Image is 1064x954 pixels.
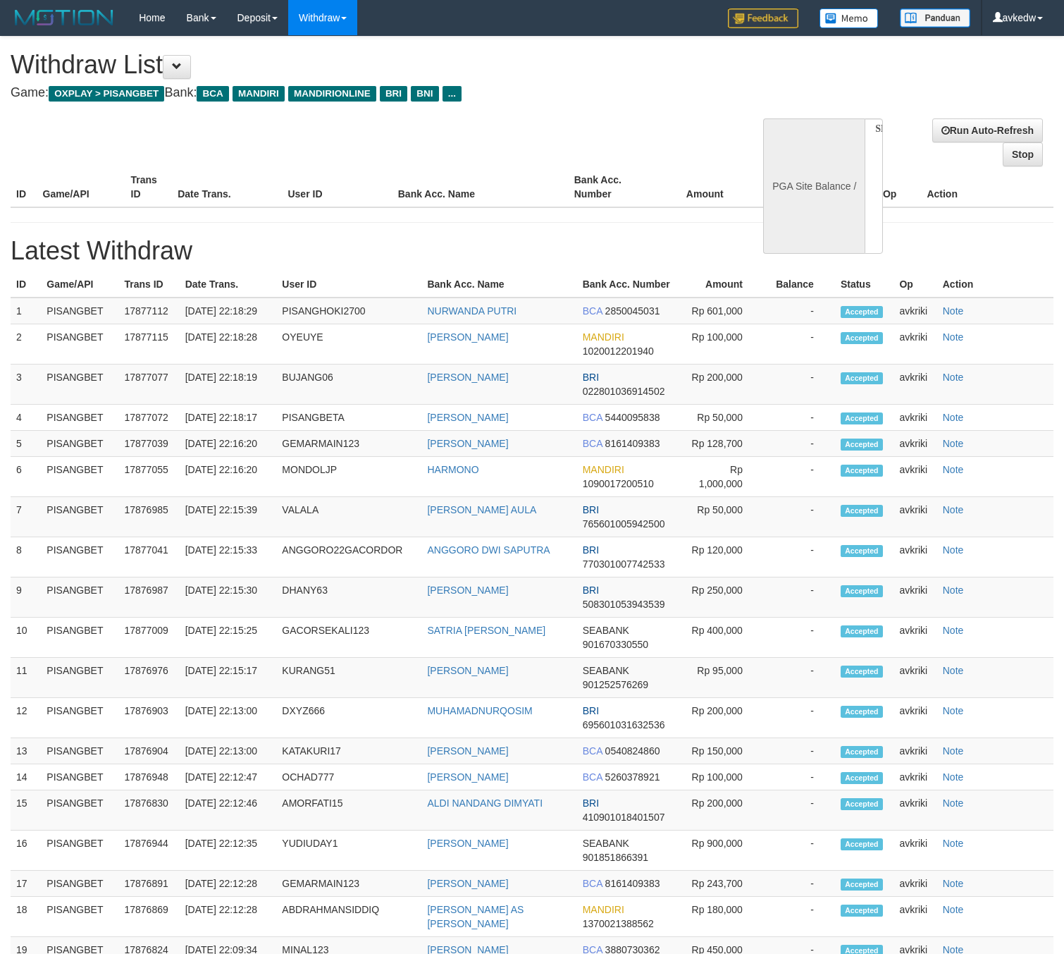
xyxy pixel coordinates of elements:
td: - [764,431,835,457]
td: DHANY63 [276,577,421,618]
span: MANDIRI [233,86,285,102]
td: Rp 150,000 [680,738,764,764]
td: PISANGBET [41,738,118,764]
td: Rp 200,000 [680,365,764,405]
td: - [764,831,835,871]
td: PISANGBET [41,577,118,618]
td: avkriki [893,698,936,738]
a: Note [943,544,964,556]
td: - [764,618,835,658]
span: 1020012201940 [583,345,654,357]
td: GEMARMAIN123 [276,431,421,457]
span: Accepted [841,666,883,678]
td: 7 [11,497,41,537]
td: PISANGBET [41,871,118,897]
td: Rp 128,700 [680,431,764,457]
span: BCA [583,438,602,449]
td: ABDRAHMANSIDDIQ [276,897,421,937]
span: MANDIRIONLINE [288,86,376,102]
td: OCHAD777 [276,764,421,790]
td: - [764,365,835,405]
a: Note [943,838,964,849]
td: PISANGBET [41,298,118,324]
a: HARMONO [427,464,478,475]
td: 17876985 [118,497,179,537]
td: 2 [11,324,41,365]
td: Rp 95,000 [680,658,764,698]
a: Note [943,412,964,423]
a: [PERSON_NAME] [427,665,508,676]
td: 10 [11,618,41,658]
span: Accepted [841,746,883,758]
td: [DATE] 22:12:28 [180,897,277,937]
span: 765601005942500 [583,518,665,530]
h4: Game: Bank: [11,86,695,100]
span: 5260378921 [605,771,660,783]
span: BCA [583,745,602,757]
td: avkriki [893,790,936,831]
span: 901851866391 [583,852,648,863]
td: 14 [11,764,41,790]
a: Note [943,372,964,383]
th: Op [893,271,936,298]
td: [DATE] 22:12:28 [180,871,277,897]
span: BCA [583,412,602,423]
td: 17877115 [118,324,179,365]
span: Accepted [841,798,883,810]
td: 17 [11,871,41,897]
span: SEABANK [583,665,629,676]
a: [PERSON_NAME] [427,331,508,343]
td: 17877009 [118,618,179,658]
span: MANDIRI [583,464,624,475]
td: Rp 180,000 [680,897,764,937]
td: 17876903 [118,698,179,738]
td: avkriki [893,537,936,577]
td: Rp 120,000 [680,537,764,577]
th: User ID [282,167,392,207]
div: PGA Site Balance / [763,118,865,254]
td: GEMARMAIN123 [276,871,421,897]
td: 15 [11,790,41,831]
td: 9 [11,577,41,618]
td: [DATE] 22:18:28 [180,324,277,365]
span: Accepted [841,772,883,784]
span: Accepted [841,879,883,891]
a: [PERSON_NAME] [427,585,508,596]
span: Accepted [841,585,883,597]
span: Accepted [841,306,883,318]
span: 0540824860 [605,745,660,757]
span: MANDIRI [583,904,624,915]
span: Accepted [841,332,883,344]
a: Note [943,904,964,915]
td: [DATE] 22:15:39 [180,497,277,537]
td: 17876904 [118,738,179,764]
a: [PERSON_NAME] [427,878,508,889]
td: [DATE] 22:18:19 [180,365,277,405]
a: Note [943,745,964,757]
td: - [764,405,835,431]
td: [DATE] 22:18:17 [180,405,277,431]
td: PISANGBET [41,457,118,497]
td: PISANGBET [41,497,118,537]
td: 17877055 [118,457,179,497]
span: BRI [380,86,407,102]
td: 18 [11,897,41,937]
td: KATAKURI17 [276,738,421,764]
th: Bank Acc. Number [569,167,657,207]
td: [DATE] 22:12:46 [180,790,277,831]
span: BNI [411,86,438,102]
td: DXYZ666 [276,698,421,738]
td: 17877072 [118,405,179,431]
h1: Withdraw List [11,51,695,79]
td: 1 [11,298,41,324]
a: Note [943,705,964,716]
td: - [764,871,835,897]
span: 410901018401507 [583,812,665,823]
th: Balance [764,271,835,298]
span: 1090017200510 [583,478,654,489]
td: PISANGBETA [276,405,421,431]
span: BRI [583,585,599,596]
td: - [764,298,835,324]
a: [PERSON_NAME] [427,372,508,383]
td: 17876976 [118,658,179,698]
